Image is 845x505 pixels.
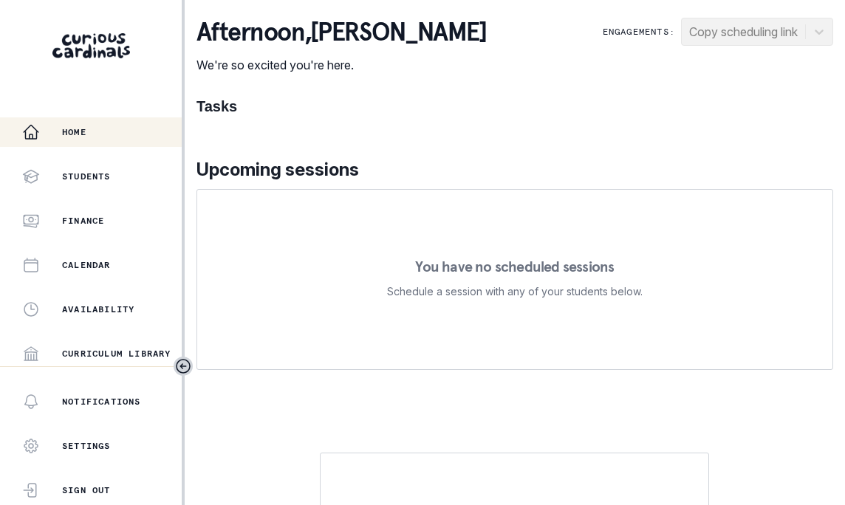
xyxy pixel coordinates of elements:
p: You have no scheduled sessions [415,259,614,274]
p: Upcoming sessions [196,157,833,183]
p: Calendar [62,259,111,271]
p: Engagements: [603,26,675,38]
p: Finance [62,215,104,227]
p: Home [62,126,86,138]
p: We're so excited you're here. [196,56,487,74]
p: Availability [62,303,134,315]
p: Students [62,171,111,182]
p: Sign Out [62,484,111,496]
h1: Tasks [196,97,833,115]
p: afternoon , [PERSON_NAME] [196,18,487,47]
img: Curious Cardinals Logo [52,33,130,58]
p: Settings [62,440,111,452]
button: Toggle sidebar [174,357,193,376]
p: Curriculum Library [62,348,171,360]
p: Schedule a session with any of your students below. [387,283,643,300]
p: Notifications [62,396,141,408]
